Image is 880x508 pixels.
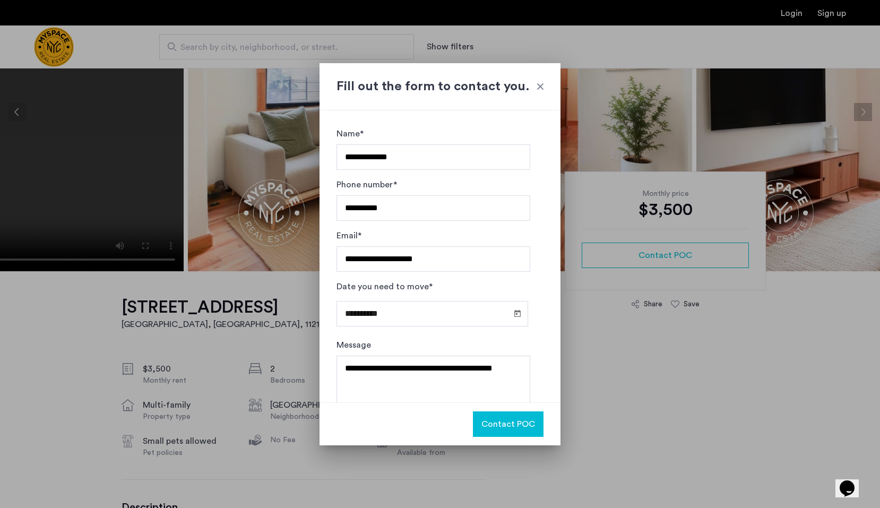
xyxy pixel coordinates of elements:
[337,229,361,242] label: Email*
[481,418,535,430] span: Contact POC
[473,411,543,437] button: button
[337,77,543,96] h2: Fill out the form to contact you.
[511,307,524,320] button: Open calendar
[337,339,371,351] label: Message
[835,466,869,497] iframe: chat widget
[337,178,397,191] label: Phone number*
[337,280,433,293] label: Date you need to move*
[337,127,364,140] label: Name*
